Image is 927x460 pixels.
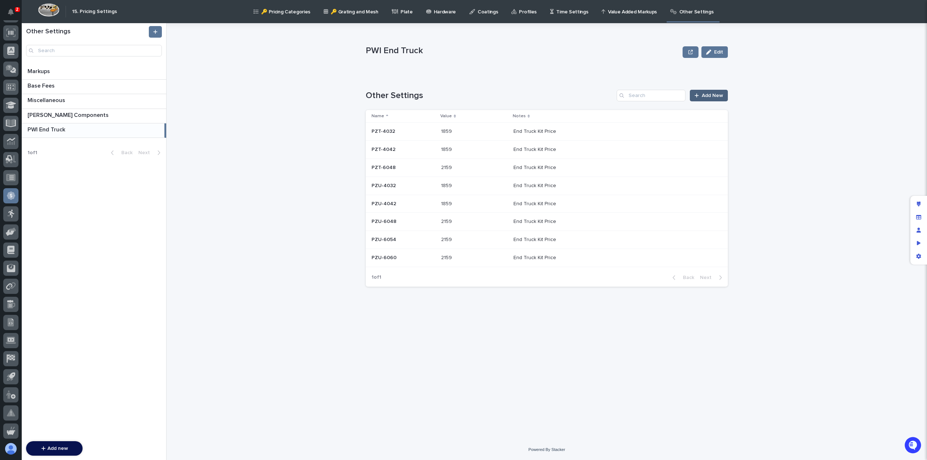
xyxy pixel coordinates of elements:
p: PZU-4042 [372,199,398,207]
p: Value [440,112,452,120]
div: Start new chat [25,80,119,88]
button: users-avatar [3,441,18,456]
div: Notifications2 [9,9,18,20]
tr: PZU-6060PZU-6060 21592159 End Truck Kit Price [366,249,728,267]
input: Search [617,90,685,101]
h1: Other Settings [26,28,147,36]
a: 📖Help Docs [4,113,42,126]
p: PZT-4042 [372,145,397,153]
p: [PERSON_NAME] Components [28,110,110,119]
div: End Truck Kit Price [513,255,556,261]
button: Back [667,274,697,281]
p: PWI End Truck [28,125,67,133]
span: Edit [714,50,723,55]
h2: 15. Pricing Settings [72,9,117,15]
p: 2159 [441,253,453,261]
a: MarkupsMarkups [22,65,166,80]
p: 1 of 1 [366,269,387,286]
p: 2 [16,7,18,12]
span: Next [138,150,154,155]
button: Next [135,149,166,156]
button: Edit [701,46,728,58]
p: PZU-6054 [372,235,398,243]
p: Welcome 👋 [7,29,132,40]
div: End Truck Kit Price [513,147,556,153]
button: Add new [26,441,83,456]
div: 📖 [7,117,13,123]
p: PZT-4032 [372,127,397,135]
a: Powered By Stacker [528,447,565,452]
p: 2159 [441,217,453,225]
h1: Other Settings [366,90,614,101]
a: MiscellaneousMiscellaneous [22,94,166,109]
p: 1 of 1 [22,144,43,162]
tr: PZT-6048PZT-6048 21592159 End Truck Kit Price [366,159,728,177]
iframe: Open customer support [904,436,923,456]
input: Clear [19,58,119,66]
a: [PERSON_NAME] Components[PERSON_NAME] Components [22,109,166,123]
p: PZU-6048 [372,217,398,225]
tr: PZU-6054PZU-6054 21592159 End Truck Kit Price [366,231,728,249]
button: Notifications [3,4,18,20]
div: End Truck Kit Price [513,165,556,171]
p: Name [372,112,384,120]
p: 2159 [441,235,453,243]
button: Back [105,149,135,156]
span: Add New [702,93,723,98]
span: Back [679,275,694,280]
button: Next [697,274,728,281]
div: Preview as [912,237,925,250]
tr: PZT-4032PZT-4032 18591859 End Truck Kit Price [366,123,728,141]
div: End Truck Kit Price [513,201,556,207]
div: End Truck Kit Price [513,128,556,135]
p: 1859 [441,127,453,135]
div: End Truck Kit Price [513,219,556,225]
div: Manage fields and data [912,211,925,224]
div: Edit layout [912,198,925,211]
p: PZU-4032 [372,181,397,189]
div: End Truck Kit Price [513,237,556,243]
p: PZU-6060 [372,253,398,261]
tr: PZU-4032PZU-4032 18591859 End Truck Kit Price [366,177,728,195]
div: App settings [912,250,925,263]
p: 1859 [441,199,453,207]
tr: PZT-4042PZT-4042 18591859 End Truck Kit Price [366,141,728,159]
span: Next [700,275,716,280]
p: Notes [513,112,526,120]
p: Base Fees [28,81,56,89]
tr: PZU-4042PZU-4042 18591859 End Truck Kit Price [366,195,728,213]
p: Miscellaneous [28,96,67,104]
button: Start new chat [123,83,132,91]
div: Manage users [912,224,925,237]
p: PWI End Truck [366,46,680,56]
img: Stacker [7,7,22,21]
p: How can we help? [7,40,132,52]
img: 1736555164131-43832dd5-751b-4058-ba23-39d91318e5a0 [7,80,20,93]
p: 2159 [441,163,453,171]
a: Powered byPylon [51,134,88,139]
div: We're available if you need us! [25,88,92,93]
div: End Truck Kit Price [513,183,556,189]
span: Back [117,150,133,155]
input: Search [26,45,162,56]
p: PZT-6048 [372,163,397,171]
p: Markups [28,67,51,75]
span: Help Docs [14,116,39,123]
a: PWI End TruckPWI End Truck [22,123,166,138]
a: Base FeesBase Fees [22,80,166,94]
a: Add New [690,90,728,101]
p: 1859 [441,145,453,153]
span: Pylon [72,134,88,139]
p: 1859 [441,181,453,189]
tr: PZU-6048PZU-6048 21592159 End Truck Kit Price [366,213,728,231]
img: Workspace Logo [38,3,59,17]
